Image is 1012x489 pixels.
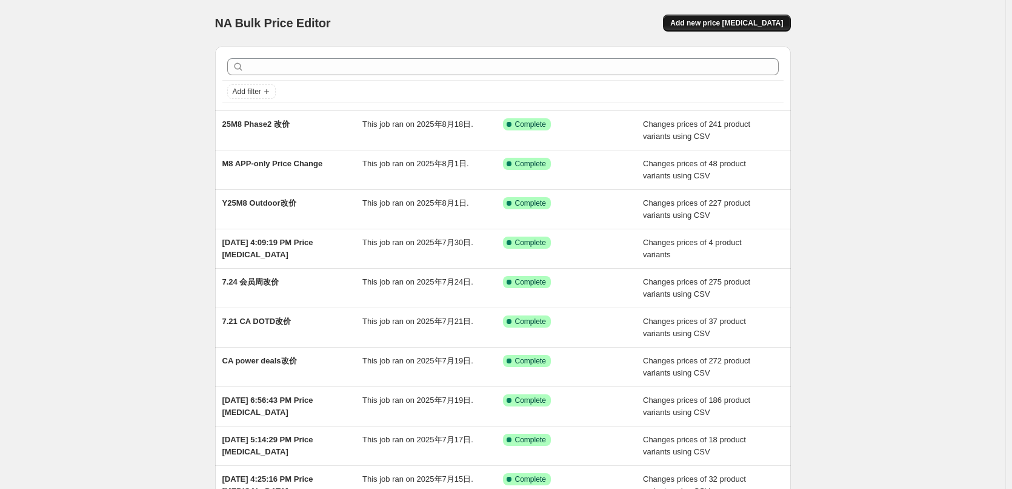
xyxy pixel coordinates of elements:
[663,15,790,32] button: Add new price [MEDICAL_DATA]
[643,159,746,180] span: Changes prices of 48 product variants using CSV
[643,238,742,259] span: Changes prices of 4 product variants
[515,396,546,405] span: Complete
[222,159,323,168] span: M8 APP-only Price Change
[222,238,313,259] span: [DATE] 4:09:19 PM Price [MEDICAL_DATA]
[215,16,331,30] span: NA Bulk Price Editor
[515,356,546,366] span: Complete
[222,120,290,129] span: 25M8 Phase2 改价
[222,198,296,207] span: Y25M8 Outdoor改价
[362,277,473,286] span: This job ran on 2025年7月24日.
[643,120,750,141] span: Changes prices of 241 product variants using CSV
[233,87,261,96] span: Add filter
[222,317,291,326] span: 7.21 CA DOTD改价
[515,238,546,248] span: Complete
[222,435,313,456] span: [DATE] 5:14:29 PM Price [MEDICAL_DATA]
[643,277,750,298] span: Changes prices of 275 product variants using CSV
[362,198,469,207] span: This job ran on 2025年8月1日.
[362,474,473,484] span: This job ran on 2025年7月15日.
[515,435,546,445] span: Complete
[362,159,469,168] span: This job ran on 2025年8月1日.
[362,396,473,405] span: This job ran on 2025年7月19日.
[643,356,750,377] span: Changes prices of 272 product variants using CSV
[362,435,473,444] span: This job ran on 2025年7月17日.
[362,356,473,365] span: This job ran on 2025年7月19日.
[222,277,279,286] span: 7.24 会员周改价
[515,474,546,484] span: Complete
[670,18,783,28] span: Add new price [MEDICAL_DATA]
[227,84,276,99] button: Add filter
[515,277,546,287] span: Complete
[362,317,473,326] span: This job ran on 2025年7月21日.
[515,317,546,326] span: Complete
[222,356,297,365] span: CA power deals改价
[643,396,750,417] span: Changes prices of 186 product variants using CSV
[515,198,546,208] span: Complete
[643,198,750,220] span: Changes prices of 227 product variants using CSV
[515,159,546,169] span: Complete
[643,317,746,338] span: Changes prices of 37 product variants using CSV
[362,238,473,247] span: This job ran on 2025年7月30日.
[643,435,746,456] span: Changes prices of 18 product variants using CSV
[222,396,313,417] span: [DATE] 6:56:43 PM Price [MEDICAL_DATA]
[362,120,473,129] span: This job ran on 2025年8月18日.
[515,120,546,129] span: Complete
